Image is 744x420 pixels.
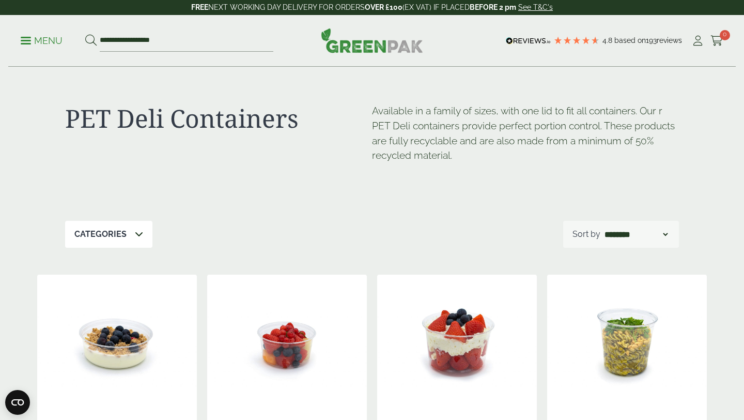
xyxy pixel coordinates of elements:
a: 0 [710,33,723,49]
img: 8oz r PET Deli Container with Musli (Large) [37,275,197,404]
i: My Account [691,36,704,46]
img: 16oz r PET Deli Container with Strawberries and Cream (Large) [377,275,537,404]
p: Categories [74,228,127,241]
a: Menu [21,35,63,45]
h1: PET Deli Containers [65,103,372,133]
p: Sort by [572,228,600,241]
a: See T&C's [518,3,553,11]
span: reviews [657,36,682,44]
span: Based on [614,36,646,44]
select: Shop order [602,228,670,241]
div: 4.8 Stars [553,36,600,45]
span: 0 [720,30,730,40]
strong: FREE [191,3,208,11]
p: Menu [21,35,63,47]
button: Open CMP widget [5,390,30,415]
span: 4.8 [602,36,614,44]
i: Cart [710,36,723,46]
strong: BEFORE 2 pm [470,3,516,11]
strong: OVER £100 [365,3,402,11]
img: REVIEWS.io [506,37,551,44]
span: 193 [646,36,657,44]
span: Available in a family of sizes, with one lid to fit all containers. Our r PET Deli containers pro... [372,105,675,161]
img: GreenPak Supplies [321,28,423,53]
img: 24oz r PET Deli Container with Pesto Pasta (Large) [547,275,707,404]
img: 12oz r PET Deli Contaoner with fruit salad (Large) [207,275,367,404]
